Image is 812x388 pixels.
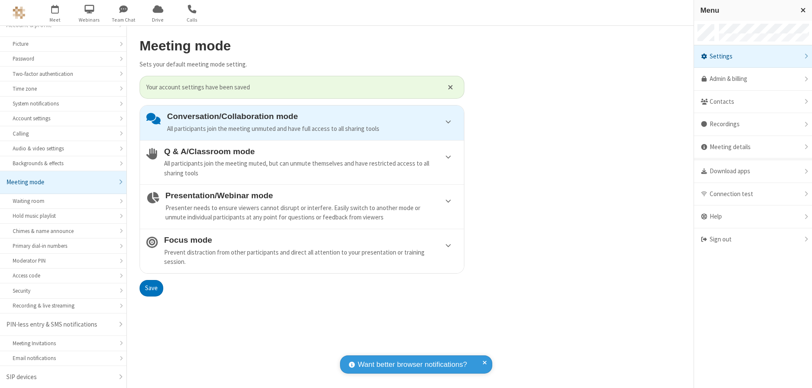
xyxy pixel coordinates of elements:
[6,320,114,330] div: PIN-less entry & SMS notifications
[142,16,174,24] span: Drive
[13,227,114,235] div: Chimes & name announce
[694,183,812,206] div: Connection test
[13,242,114,250] div: Primary dial-in numbers
[694,205,812,228] div: Help
[13,6,25,19] img: QA Selenium DO NOT DELETE OR CHANGE
[146,83,437,92] span: Your account settings have been saved
[13,272,114,280] div: Access code
[13,257,114,265] div: Moderator PIN
[358,359,467,370] span: Want better browser notifications?
[13,85,114,93] div: Time zone
[13,159,114,167] div: Backgrounds & effects
[39,16,71,24] span: Meet
[13,197,114,205] div: Waiting room
[694,228,812,251] div: Sign out
[13,70,114,78] div: Two-factor authentication
[13,144,114,152] div: Audio & video settings
[694,113,812,136] div: Recordings
[164,147,458,156] h4: Q & A/Classroom mode
[6,177,114,187] div: Meeting mode
[13,339,114,347] div: Meeting Invitations
[13,130,114,138] div: Calling
[13,212,114,220] div: Hold music playlist
[13,354,114,362] div: Email notifications
[694,45,812,68] div: Settings
[140,60,464,69] p: Sets your default meeting mode setting.
[176,16,208,24] span: Calls
[444,81,458,94] button: Close alert
[700,6,793,14] h3: Menu
[6,372,114,382] div: SIP devices
[694,91,812,114] div: Contacts
[13,55,114,63] div: Password
[140,39,464,53] h2: Meeting mode
[164,236,458,244] h4: Focus mode
[167,112,458,121] h4: Conversation/Collaboration mode
[694,160,812,183] div: Download apps
[13,287,114,295] div: Security
[13,40,114,48] div: Picture
[164,248,458,267] div: Prevent distraction from other participants and direct all attention to your presentation or trai...
[165,191,458,200] h4: Presentation/Webinar mode
[165,203,458,222] div: Presenter needs to ensure viewers cannot disrupt or interfere. Easily switch to another mode or u...
[140,280,163,297] button: Save
[167,124,458,134] div: All participants join the meeting unmuted and have full access to all sharing tools
[74,16,105,24] span: Webinars
[13,302,114,310] div: Recording & live streaming
[13,100,114,108] div: System notifications
[694,68,812,91] a: Admin & billing
[164,159,458,178] div: All participants join the meeting muted, but can unmute themselves and have restricted access to ...
[13,114,114,122] div: Account settings
[694,136,812,159] div: Meeting details
[108,16,140,24] span: Team Chat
